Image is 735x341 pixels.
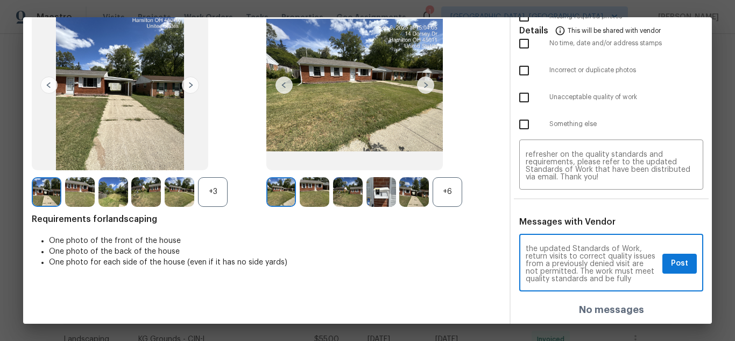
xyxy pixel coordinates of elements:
[49,235,501,246] li: One photo of the front of the house
[511,111,712,138] div: Something else
[511,30,712,57] div: No time, date and/or address stamps
[568,17,661,43] span: This will be shared with vendor
[549,66,703,75] span: Incorrect or duplicate photos
[549,39,703,48] span: No time, date and/or address stamps
[417,76,434,94] img: right-chevron-button-url
[511,57,712,84] div: Incorrect or duplicate photos
[526,245,658,283] textarea: Maintenance Audit Team: Hello! Unfortunately, this Landscaping visit completed on [DATE] has been...
[49,246,501,257] li: One photo of the back of the house
[511,84,712,111] div: Unacceptable quality of work
[519,17,548,43] span: Details
[275,76,293,94] img: left-chevron-button-url
[49,257,501,268] li: One photo for each side of the house (even if it has no side yards)
[32,214,501,225] span: Requirements for landscaping
[519,218,616,226] span: Messages with Vendor
[198,177,228,207] div: +3
[549,93,703,102] span: Unacceptable quality of work
[549,120,703,129] span: Something else
[526,151,697,181] textarea: Maintenance Audit Team: Hello! Unfortunately, this Landscaping visit completed on [DATE] has been...
[40,76,58,94] img: left-chevron-button-url
[671,257,688,270] span: Post
[433,177,462,207] div: +6
[662,254,697,274] button: Post
[182,76,199,94] img: right-chevron-button-url
[579,304,644,315] h4: No messages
